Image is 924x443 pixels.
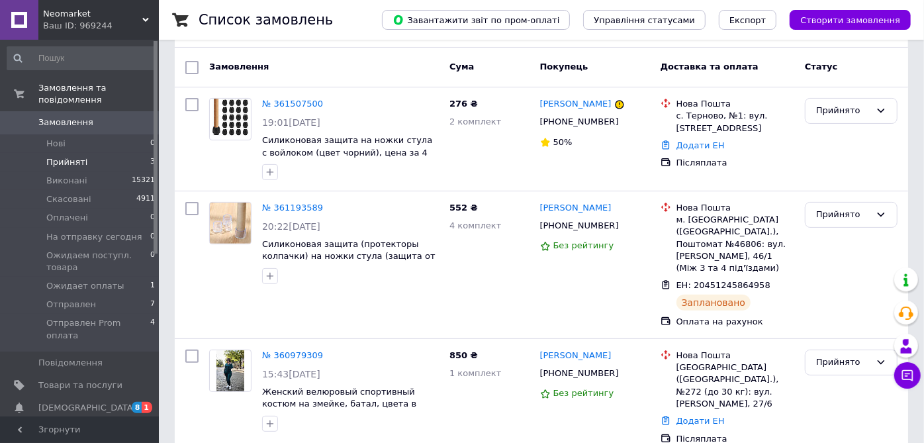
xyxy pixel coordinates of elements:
span: Нові [46,138,66,150]
button: Створити замовлення [790,10,911,30]
span: 0 [150,138,155,150]
span: 552 ₴ [449,203,478,213]
div: Заплановано [676,295,751,311]
a: [PERSON_NAME] [540,98,612,111]
span: Виконані [46,175,87,187]
span: Замовлення [209,62,269,72]
a: Фото товару [209,350,252,392]
button: Експорт [719,10,777,30]
span: 850 ₴ [449,350,478,360]
span: Ожидаем поступл. товара [46,250,150,273]
span: Скасовані [46,193,91,205]
span: 20:22[DATE] [262,221,320,232]
span: 7 [150,299,155,311]
span: 15321 [132,175,155,187]
span: Замовлення [38,117,93,128]
span: 0 [150,250,155,273]
span: Створити замовлення [800,15,900,25]
a: Створити замовлення [776,15,911,25]
button: Управління статусами [583,10,706,30]
span: Експорт [729,15,766,25]
span: 15:43[DATE] [262,369,320,379]
div: м. [GEOGRAPHIC_DATA] ([GEOGRAPHIC_DATA].), Поштомат №46806: вул. [PERSON_NAME], 46/1 (Між 3 та 4 ... [676,214,794,274]
div: Прийнято [816,356,870,369]
span: Товари та послуги [38,379,122,391]
a: Додати ЕН [676,140,725,150]
span: ЕН: 20451245864958 [676,280,770,290]
img: Фото товару [212,99,248,140]
a: № 360979309 [262,350,323,360]
button: Чат з покупцем [894,362,921,389]
a: Додати ЕН [676,416,725,426]
span: 1 комплект [449,368,501,378]
span: Завантажити звіт по пром-оплаті [393,14,559,26]
div: Прийнято [816,208,870,222]
span: 4 [150,317,155,341]
span: 1 [142,402,152,413]
span: Neomarket [43,8,142,20]
span: 2 комплект [449,117,501,126]
img: Фото товару [216,350,244,391]
span: Управління статусами [594,15,695,25]
a: Женский велюровый спортивный костюм на змейке, батал, цвета в ассортименте Смарагдовий [262,387,416,421]
img: Фото товару [210,203,251,244]
span: Повідомлення [38,357,103,369]
span: [PHONE_NUMBER] [540,368,619,378]
span: 0 [150,231,155,243]
span: Замовлення та повідомлення [38,82,159,106]
div: [GEOGRAPHIC_DATA] ([GEOGRAPHIC_DATA].), №272 (до 30 кг): вул. [PERSON_NAME], 27/6 [676,362,794,410]
div: Прийнято [816,104,870,118]
span: Ожидает оплаты [46,280,124,292]
div: Післяплата [676,157,794,169]
span: Без рейтингу [553,240,614,250]
span: 3 [150,156,155,168]
span: 0 [150,212,155,224]
a: [PERSON_NAME] [540,202,612,215]
span: Отправлен Prom оплата [46,317,150,341]
div: Оплата на рахунок [676,316,794,328]
span: Прийняті [46,156,87,168]
a: Силиконовая защита (протекторы колпачки) на ножки стула (защита от царапин пола), цена за 4 шт. 2... [262,239,436,273]
span: 4 комплект [449,221,501,230]
span: 8 [132,402,142,413]
a: Силиконовая защита на ножки стула с войлоком (цвет чорний), цена за 4 шт. № 14 (14-16 мм) [262,135,432,170]
a: Фото товару [209,98,252,140]
span: Покупець [540,62,588,72]
span: [PHONE_NUMBER] [540,117,619,126]
div: Ваш ID: 969244 [43,20,159,32]
div: Нова Пошта [676,98,794,110]
span: Cума [449,62,474,72]
h1: Список замовлень [199,12,333,28]
span: Отправлен [46,299,96,311]
input: Пошук [7,46,156,70]
span: Доставка та оплата [661,62,759,72]
span: Статус [805,62,838,72]
div: Нова Пошта [676,202,794,214]
span: 4911 [136,193,155,205]
button: Завантажити звіт по пром-оплаті [382,10,570,30]
a: № 361193589 [262,203,323,213]
span: Оплачені [46,212,88,224]
div: Нова Пошта [676,350,794,362]
span: На отправку сегодня [46,231,142,243]
span: 50% [553,137,573,147]
a: № 361507500 [262,99,323,109]
span: 19:01[DATE] [262,117,320,128]
a: [PERSON_NAME] [540,350,612,362]
span: [DEMOGRAPHIC_DATA] [38,402,136,414]
a: Фото товару [209,202,252,244]
span: 1 [150,280,155,292]
div: с. Терново, №1: вул. [STREET_ADDRESS] [676,110,794,134]
span: Без рейтингу [553,388,614,398]
span: 276 ₴ [449,99,478,109]
span: [PHONE_NUMBER] [540,221,619,230]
